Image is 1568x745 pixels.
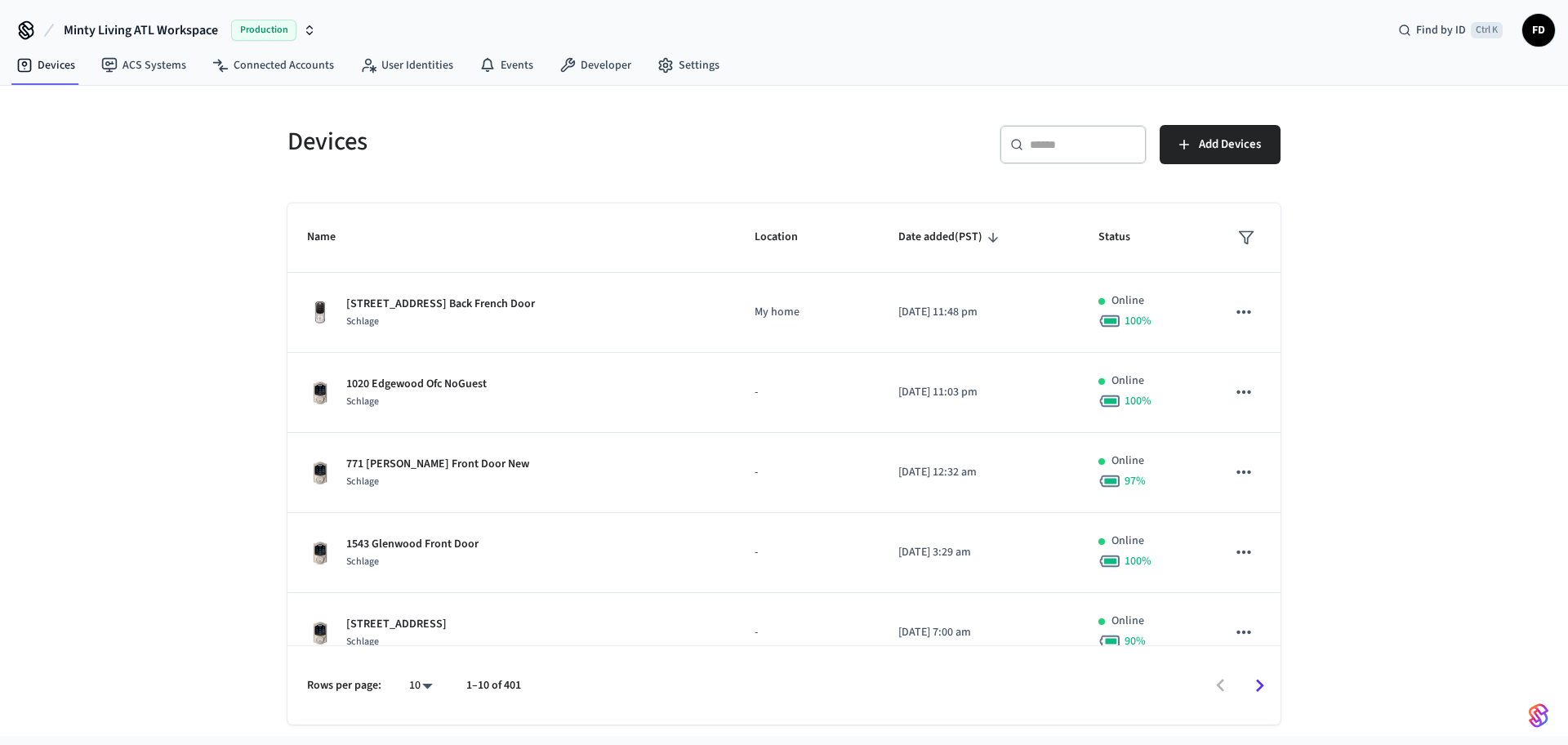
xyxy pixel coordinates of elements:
div: 10 [401,674,440,698]
span: Schlage [346,475,379,488]
img: SeamLogoGradient.69752ec5.svg [1529,703,1548,729]
p: [DATE] 7:00 am [898,624,1059,641]
p: [DATE] 3:29 am [898,544,1059,561]
a: Settings [644,51,733,80]
p: Online [1111,372,1144,390]
p: 1–10 of 401 [466,677,521,694]
span: Schlage [346,555,379,569]
a: Developer [546,51,644,80]
a: Connected Accounts [199,51,347,80]
img: Schlage Sense Smart Deadbolt with Camelot Trim, Front [307,620,333,646]
p: 771 [PERSON_NAME] Front Door New [346,456,529,473]
div: Find by IDCtrl K [1385,16,1516,45]
button: Add Devices [1160,125,1281,164]
span: Ctrl K [1471,22,1503,38]
img: Schlage Sense Smart Deadbolt with Camelot Trim, Front [307,540,333,566]
p: [DATE] 11:48 pm [898,304,1059,321]
span: Location [755,225,819,250]
a: ACS Systems [88,51,199,80]
span: Date added(PST) [898,225,1004,250]
p: - [755,384,859,401]
p: Online [1111,292,1144,310]
p: 1020 Edgewood Ofc NoGuest [346,376,487,393]
img: Schlage Sense Smart Deadbolt with Camelot Trim, Front [307,380,333,406]
p: My home [755,304,859,321]
a: Events [466,51,546,80]
h5: Devices [287,125,774,158]
span: Find by ID [1416,22,1466,38]
p: [STREET_ADDRESS] [346,616,447,633]
p: - [755,464,859,481]
span: Schlage [346,395,379,408]
p: Online [1111,613,1144,630]
p: - [755,624,859,641]
span: Minty Living ATL Workspace [64,20,218,40]
span: 100 % [1125,553,1151,569]
p: Online [1111,533,1144,550]
p: Rows per page: [307,677,381,694]
img: Schlage Sense Smart Deadbolt with Camelot Trim, Front [307,460,333,486]
button: Go to next page [1241,667,1279,705]
span: Name [307,225,357,250]
span: Add Devices [1199,134,1261,155]
span: 100 % [1125,393,1151,409]
a: User Identities [347,51,466,80]
p: - [755,544,859,561]
span: 97 % [1125,473,1146,489]
span: 100 % [1125,313,1151,329]
span: Status [1098,225,1151,250]
p: [DATE] 11:03 pm [898,384,1059,401]
img: Yale Assure Touchscreen Wifi Smart Lock, Satin Nickel, Front [307,300,333,326]
a: Devices [3,51,88,80]
span: Schlage [346,635,379,649]
p: [DATE] 12:32 am [898,464,1059,481]
span: FD [1524,16,1553,45]
button: FD [1522,14,1555,47]
p: 1543 Glenwood Front Door [346,536,479,553]
p: [STREET_ADDRESS] Back French Door [346,296,535,313]
p: Online [1111,453,1144,470]
span: 90 % [1125,633,1146,649]
span: Production [231,20,296,41]
span: Schlage [346,315,379,328]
